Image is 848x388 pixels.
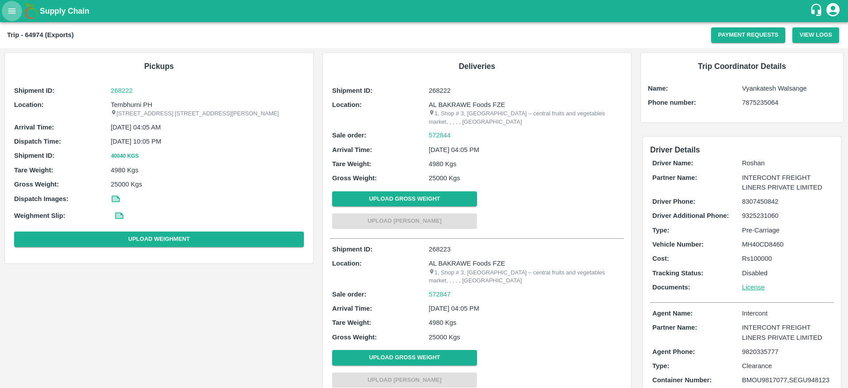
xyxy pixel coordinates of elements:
[429,318,622,327] p: 4980 Kgs
[742,84,836,93] p: Vyankatesh Walsange
[111,100,304,110] p: Tembhurni PH
[14,212,65,219] b: Weighment Slip:
[111,110,304,118] p: [STREET_ADDRESS] [STREET_ADDRESS][PERSON_NAME]
[40,7,89,15] b: Supply Chain
[429,86,622,95] p: 268222
[742,173,832,193] p: INTERCONT FREIGHT LINERS PRIVATE LIMITED
[111,152,139,161] button: 40040 Kgs
[332,350,477,365] button: Upload Gross Weight
[652,174,697,181] b: Partner Name:
[429,259,622,268] p: AL BAKRAWE Foods FZE
[429,100,622,110] p: AL BAKRAWE Foods FZE
[332,191,477,207] button: Upload Gross Weight
[711,27,786,43] button: Payment Requests
[742,361,832,371] p: Clearance
[332,87,373,94] b: Shipment ID:
[652,362,670,369] b: Type:
[14,87,55,94] b: Shipment ID:
[330,60,624,72] h6: Deliveries
[332,146,372,153] b: Arrival Time:
[14,232,304,247] button: Upload Weighment
[40,5,810,17] a: Supply Chain
[332,246,373,253] b: Shipment ID:
[648,99,696,106] b: Phone number:
[652,310,693,317] b: Agent Name:
[429,159,622,169] p: 4980 Kgs
[652,284,690,291] b: Documents:
[111,179,304,189] p: 25000 Kgs
[332,101,362,108] b: Location:
[429,289,451,299] a: 572847
[429,332,622,342] p: 25000 Kgs
[652,198,695,205] b: Driver Phone:
[429,130,451,140] a: 572844
[652,377,712,384] b: Container Number:
[332,132,367,139] b: Sale order:
[429,304,622,313] p: [DATE] 04:05 PM
[742,197,832,206] p: 8307450842
[111,122,304,132] p: [DATE] 04:05 AM
[742,240,832,249] p: MH40CD8460
[7,31,74,38] b: Trip - 64974 (Exports)
[14,167,53,174] b: Tare Weight:
[652,255,669,262] b: Cost:
[14,101,44,108] b: Location:
[332,260,362,267] b: Location:
[429,269,622,285] p: 1, Shop # 3, [GEOGRAPHIC_DATA] – central fruits and vegetables market, , , , , [GEOGRAPHIC_DATA]
[792,27,839,43] button: View Logs
[648,85,668,92] b: Name:
[742,254,832,263] p: Rs 100000
[742,98,836,107] p: 7875235064
[742,347,832,357] p: 9820335777
[742,211,832,221] p: 9325231060
[652,241,704,248] b: Vehicle Number:
[429,173,622,183] p: 25000 Kgs
[14,195,68,202] b: Dispatch Images:
[111,86,304,95] a: 268222
[810,3,825,19] div: customer-support
[742,158,832,168] p: Roshan
[652,160,693,167] b: Driver Name:
[650,145,700,154] span: Driver Details
[111,165,304,175] p: 4980 Kgs
[652,212,729,219] b: Driver Additional Phone:
[111,137,304,146] p: [DATE] 10:05 PM
[825,2,841,20] div: account of current user
[652,324,697,331] b: Partner Name:
[332,175,377,182] b: Gross Weight:
[648,60,836,72] h6: Trip Coordinator Details
[429,145,622,155] p: [DATE] 04:05 PM
[742,225,832,235] p: Pre-Carriage
[429,244,622,254] p: 268223
[652,270,703,277] b: Tracking Status:
[742,308,832,318] p: Intercont
[742,323,832,342] p: INTERCONT FREIGHT LINERS PRIVATE LIMITED
[332,291,367,298] b: Sale order:
[652,348,695,355] b: Agent Phone:
[22,2,40,20] img: logo
[332,319,371,326] b: Tare Weight:
[12,60,306,72] h6: Pickups
[742,268,832,278] p: Disabled
[2,1,22,21] button: open drawer
[14,152,55,159] b: Shipment ID:
[332,334,377,341] b: Gross Weight:
[429,110,622,126] p: 1, Shop # 3, [GEOGRAPHIC_DATA] – central fruits and vegetables market, , , , , [GEOGRAPHIC_DATA]
[742,284,765,291] a: License
[14,181,59,188] b: Gross Weight:
[332,160,371,167] b: Tare Weight:
[14,138,61,145] b: Dispatch Time:
[332,305,372,312] b: Arrival Time:
[14,124,54,131] b: Arrival Time:
[652,227,670,234] b: Type:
